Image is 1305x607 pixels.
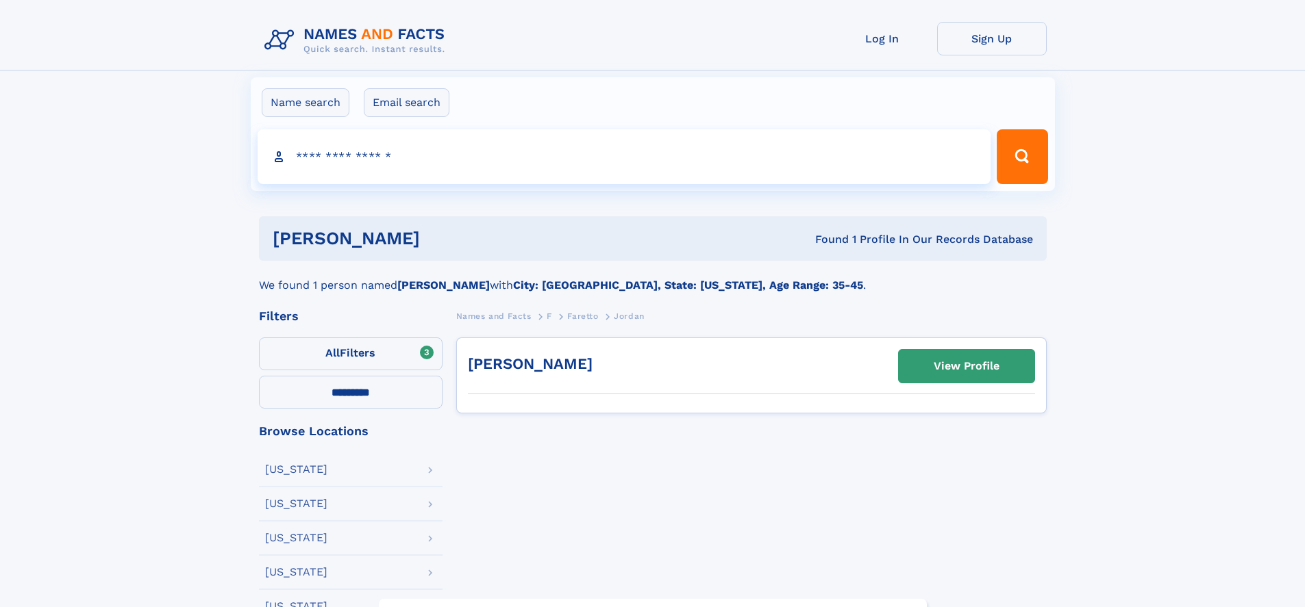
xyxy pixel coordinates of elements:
span: F [547,311,552,321]
a: Log In [828,22,937,55]
label: Filters [259,337,443,370]
span: Jordan [614,311,645,321]
a: View Profile [899,350,1034,383]
div: Found 1 Profile In Our Records Database [617,232,1033,247]
a: Sign Up [937,22,1047,55]
input: search input [258,129,991,184]
div: [US_STATE] [265,498,327,509]
div: [US_STATE] [265,567,327,578]
a: F [547,307,552,324]
a: Names and Facts [456,307,532,324]
div: View Profile [934,350,999,382]
b: [PERSON_NAME] [397,279,490,292]
a: Faretto [567,307,598,324]
span: Faretto [567,311,598,321]
span: All [325,346,340,359]
img: Logo Names and Facts [259,22,456,59]
div: We found 1 person named with . [259,261,1047,294]
div: Filters [259,310,443,322]
a: [PERSON_NAME] [468,355,593,372]
div: Browse Locations [259,425,443,437]
b: City: [GEOGRAPHIC_DATA], State: [US_STATE], Age Range: 35-45 [513,279,863,292]
h1: [PERSON_NAME] [273,230,618,247]
label: Name search [262,88,349,117]
div: [US_STATE] [265,532,327,543]
button: Search Button [997,129,1047,184]
div: [US_STATE] [265,464,327,475]
label: Email search [364,88,449,117]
